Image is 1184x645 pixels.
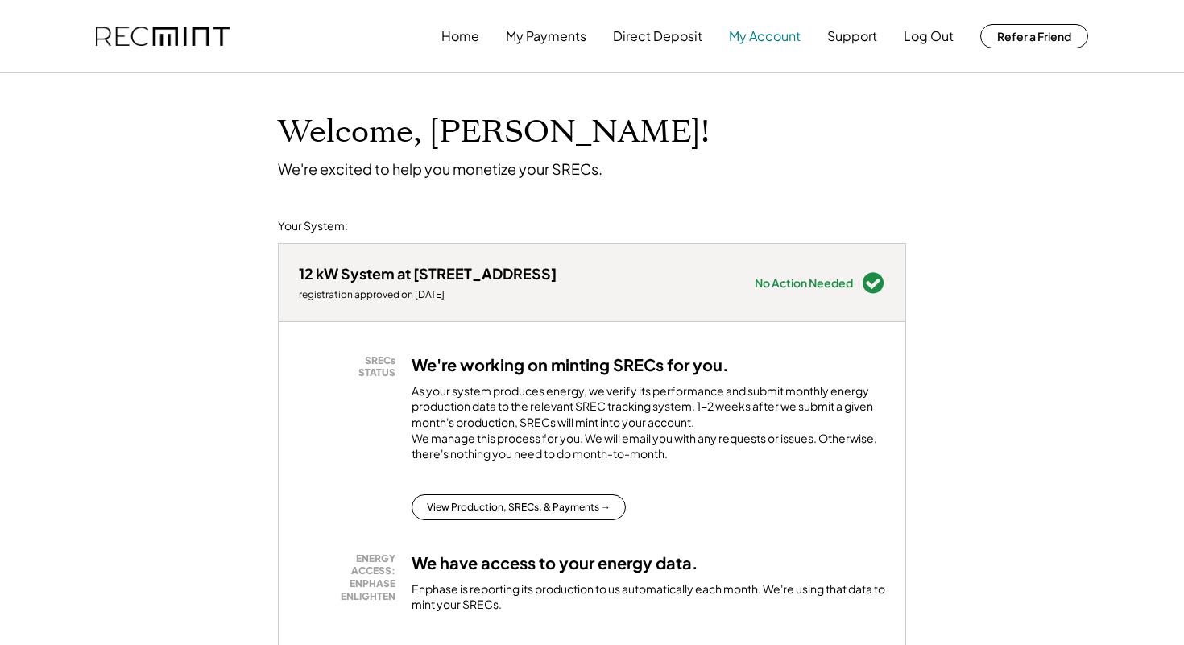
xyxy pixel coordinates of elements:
div: Your System: [278,218,348,234]
h3: We're working on minting SRECs for you. [412,354,729,375]
button: My Payments [506,20,586,52]
h1: Welcome, [PERSON_NAME]! [278,114,710,151]
button: Refer a Friend [980,24,1088,48]
h3: We have access to your energy data. [412,552,698,573]
button: Log Out [904,20,954,52]
button: View Production, SRECs, & Payments → [412,494,626,520]
div: SRECs STATUS [307,354,395,379]
div: No Action Needed [755,277,853,288]
img: recmint-logotype%403x.png [96,27,230,47]
button: My Account [729,20,801,52]
button: Support [827,20,877,52]
div: registration approved on [DATE] [299,288,557,301]
div: We're excited to help you monetize your SRECs. [278,159,602,178]
div: ENERGY ACCESS: ENPHASE ENLIGHTEN [307,552,395,602]
button: Direct Deposit [613,20,702,52]
div: 12 kW System at [STREET_ADDRESS] [299,264,557,283]
div: As your system produces energy, we verify its performance and submit monthly energy production da... [412,383,885,470]
div: Enphase is reporting its production to us automatically each month. We're using that data to mint... [412,581,885,613]
button: Home [441,20,479,52]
